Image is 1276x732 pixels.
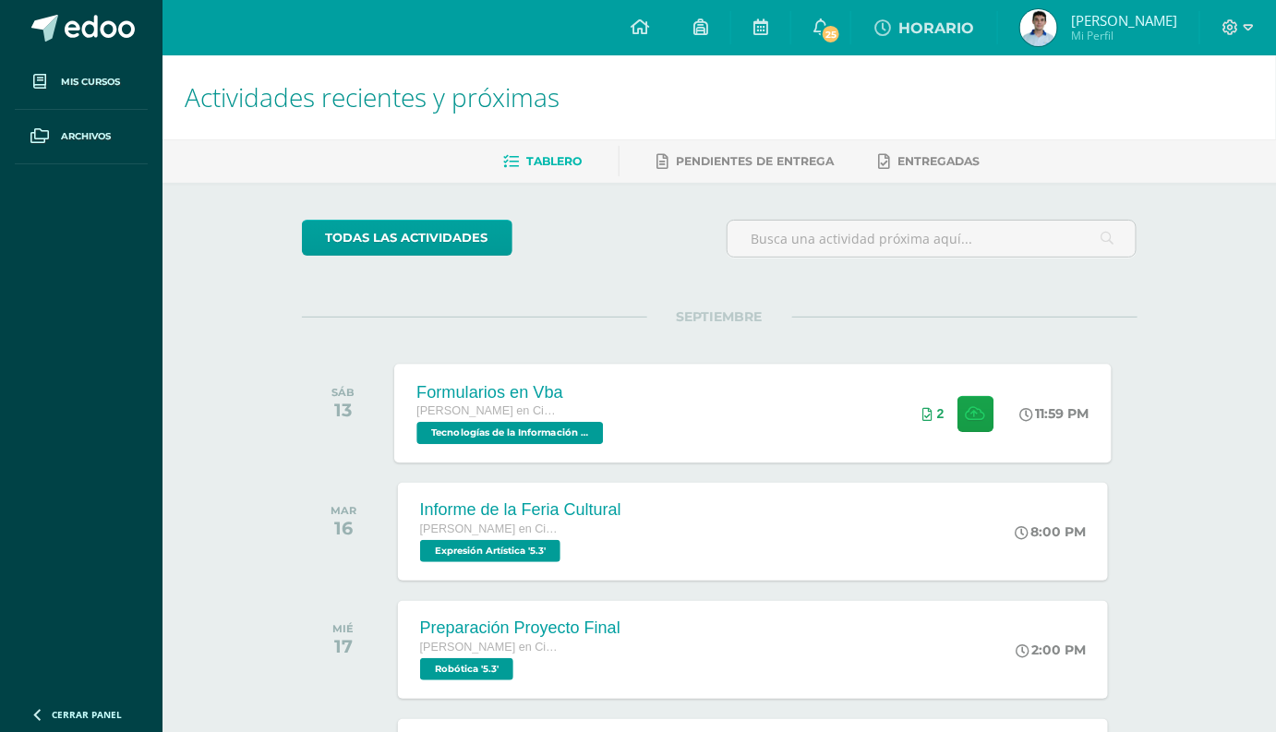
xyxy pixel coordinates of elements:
span: Robótica '5.3' [420,658,513,680]
img: 4fea97eebe6203f758f0b407dc1d937c.png [1020,9,1057,46]
div: 8:00 PM [1015,523,1086,540]
span: [PERSON_NAME] en Ciencias y Letras [420,522,559,535]
a: Pendientes de entrega [656,147,834,176]
span: Pendientes de entrega [676,154,834,168]
a: Entregadas [878,147,980,176]
div: Informe de la Feria Cultural [420,500,621,520]
a: Mis cursos [15,55,148,110]
span: 25 [821,24,841,44]
span: Archivos [61,129,111,144]
a: Archivos [15,110,148,164]
span: [PERSON_NAME] en Ciencias y Letras [420,641,559,654]
a: todas las Actividades [302,220,512,256]
div: 16 [331,517,356,539]
span: SEPTIEMBRE [647,308,792,325]
span: Tablero [526,154,582,168]
span: Tecnologías de la Información y Comunicación 5 '5.3' [416,422,603,444]
div: 11:59 PM [1019,405,1089,422]
div: 17 [332,635,354,657]
span: Mi Perfil [1071,28,1177,43]
div: SÁB [331,386,355,399]
span: 2 [937,406,945,421]
span: Actividades recientes y próximas [185,79,560,114]
span: Mis cursos [61,75,120,90]
div: Archivos entregados [923,406,945,421]
div: MIÉ [332,622,354,635]
span: [PERSON_NAME] en Ciencias y Letras [416,404,557,417]
span: Entregadas [897,154,980,168]
div: Preparación Proyecto Final [420,618,620,638]
div: Formularios en Vba [416,382,608,402]
div: 2:00 PM [1016,642,1086,658]
span: Cerrar panel [52,708,122,721]
span: HORARIO [898,19,974,37]
span: [PERSON_NAME] [1071,11,1177,30]
div: MAR [331,504,356,517]
a: Tablero [503,147,582,176]
input: Busca una actividad próxima aquí... [728,221,1137,257]
span: Expresión Artística '5.3' [420,540,560,562]
div: 13 [331,399,355,421]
